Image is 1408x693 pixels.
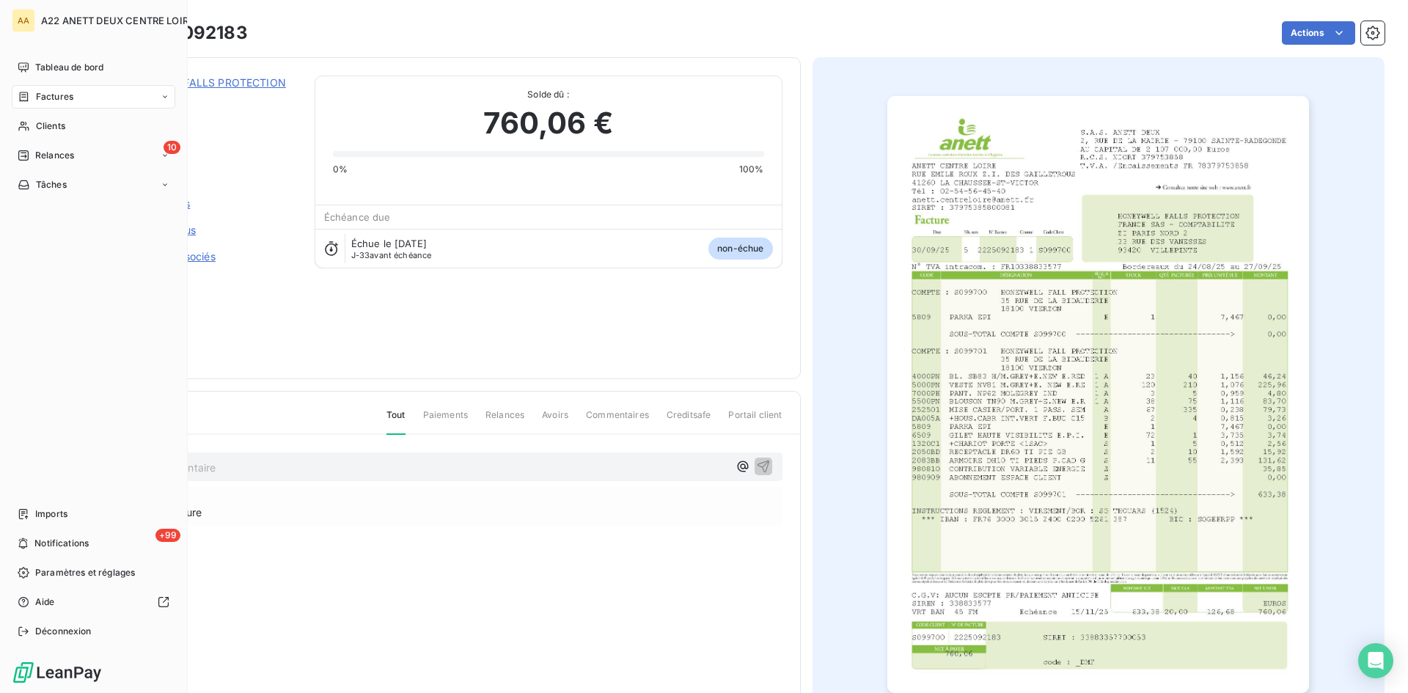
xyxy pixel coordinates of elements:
span: J-33 [351,250,370,260]
span: Paramètres et réglages [35,566,135,579]
span: Déconnexion [35,625,92,638]
a: Aide [12,590,175,614]
span: Notifications [34,537,89,550]
div: Open Intercom Messenger [1358,643,1393,678]
span: Creditsafe [667,408,711,433]
span: 0% [333,163,348,176]
span: Imports [35,507,67,521]
h3: 2225092183 [137,20,248,46]
span: 10 [164,141,180,154]
div: AA [12,9,35,32]
span: Portail client [728,408,782,433]
span: Relances [485,408,524,433]
span: Solde dû : [333,88,764,101]
span: A22 ANETT DEUX CENTRE LOIRE [41,15,194,26]
img: invoice_thumbnail [887,96,1309,693]
span: C220099700 [115,93,297,105]
img: Logo LeanPay [12,661,103,684]
span: Commentaires [586,408,649,433]
span: Avoirs [542,408,568,433]
span: avant échéance [351,251,432,260]
span: Tout [386,408,406,435]
button: Actions [1282,21,1355,45]
span: Factures [36,90,73,103]
span: 100% [739,163,764,176]
span: Tableau de bord [35,61,103,74]
span: Aide [35,595,55,609]
a: HONEYWELL FALLS PROTECTION [115,76,286,89]
span: Tâches [36,178,67,191]
span: Échéance due [324,211,391,223]
span: non-échue [708,238,772,260]
span: Paiements [423,408,468,433]
span: +99 [155,529,180,542]
span: 760,06 € [483,101,612,145]
span: Clients [36,120,65,133]
span: Échue le [DATE] [351,238,427,249]
span: Relances [35,149,74,162]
